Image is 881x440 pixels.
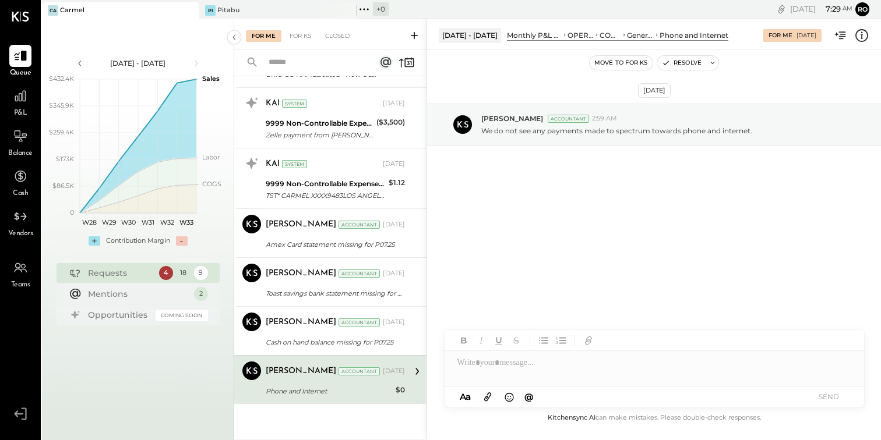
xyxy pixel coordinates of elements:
div: [DATE] [383,159,405,169]
div: Contribution Margin [106,236,170,246]
span: P&L [14,108,27,119]
button: Add URL [581,333,596,348]
div: + [89,236,100,246]
div: - [176,236,188,246]
div: 9999 Non-Controllable Expenses:Other Income and Expenses:To Be Classified [266,118,373,129]
div: [DATE] [383,220,405,229]
text: Sales [202,74,220,83]
div: Pi [205,5,216,16]
div: [PERSON_NAME] [266,219,336,230]
div: [DATE] [383,318,405,327]
div: Toast savings bank statement missing for P07.25 [266,288,401,299]
div: OPERATING EXPENSES (EBITDA) [568,30,594,40]
text: W28 [82,218,97,226]
div: Carmel [60,6,84,15]
button: Resolve [657,56,706,70]
span: Queue [10,68,31,79]
text: COGS [202,180,221,188]
text: $345.9K [49,101,74,109]
button: Bold [456,333,471,348]
div: Accountant [339,221,380,229]
div: $1.12 [389,177,405,189]
div: 9 [194,266,208,280]
span: 7 : 29 [817,3,841,15]
div: CONTROLLABLE EXPENSES [600,30,621,40]
a: Queue [1,45,40,79]
text: 0 [70,208,74,217]
div: copy link [776,3,787,15]
text: Labor [202,153,220,161]
div: + 0 [373,2,389,16]
div: [DATE] [383,367,405,376]
div: Amex Card statement missing for P07.25 [266,239,401,250]
div: For Me [246,30,281,42]
span: 2:59 AM [592,114,617,123]
div: Phone and Internet [660,30,728,40]
a: P&L [1,85,40,119]
div: Requests [88,267,153,279]
text: W30 [121,218,135,226]
text: $86.5K [52,182,74,190]
span: [PERSON_NAME] [481,113,543,123]
div: Accountant [548,115,589,123]
div: $0 [396,384,405,396]
span: @ [524,391,534,402]
text: $432.4K [49,74,74,83]
div: System [282,100,307,108]
a: Balance [1,125,40,159]
p: We do not see any payments made to spectrum towards phone and internet. [481,126,752,136]
button: Ordered List [554,333,569,348]
div: [DATE] - [DATE] [439,28,501,42]
div: [DATE] [383,99,405,108]
a: Vendors [1,205,40,239]
div: Opportunities [88,309,150,321]
div: [DATE] - [DATE] [89,58,188,68]
div: [DATE] [638,83,671,98]
span: Balance [8,148,33,159]
text: W29 [101,218,116,226]
text: $173K [56,155,74,163]
div: Mentions [88,288,188,300]
div: [PERSON_NAME] [266,366,336,377]
span: Teams [11,280,30,290]
text: W32 [160,218,174,226]
div: [DATE] [790,3,852,15]
div: [DATE] [383,269,405,278]
span: Vendors [8,229,33,239]
text: W31 [141,218,154,226]
button: Move to for ks [590,56,653,70]
div: Pitabu [217,6,239,15]
div: KAI [266,158,280,170]
div: Accountant [339,367,380,375]
div: [PERSON_NAME] [266,268,336,279]
div: [PERSON_NAME] [266,317,336,328]
div: Phone and Internet [266,385,392,397]
div: ($3,500) [376,116,405,128]
div: 18 [177,266,191,280]
div: For Me [769,31,792,40]
div: Cash on hand balance missing for P07.25 [266,336,401,348]
a: Teams [1,257,40,290]
div: 2 [194,287,208,301]
button: @ [521,389,537,404]
div: TST* CARMEL XXXX9483LOS ANGELES [GEOGRAPHIC_DATA] XXXX1009 [266,190,385,201]
div: Zelle payment from [PERSON_NAME] [PERSON_NAME] XXXXXXX1799 [266,129,373,141]
div: Monthly P&L Comparison [507,30,562,40]
button: Unordered List [536,333,551,348]
button: SEND [806,389,852,404]
div: 4 [159,266,173,280]
text: $259.4K [49,128,74,136]
div: Coming Soon [156,310,208,321]
div: Ca [48,5,58,16]
span: Cash [13,189,28,199]
button: Italic [474,333,489,348]
div: KAI [266,98,280,109]
div: [DATE] [797,31,816,40]
div: 9999 Non-Controllable Expenses:Other Income and Expenses:To Be Classified [266,178,385,190]
button: Aa [456,391,475,403]
div: For KS [284,30,317,42]
button: Strikethrough [509,333,524,348]
span: a [466,391,471,402]
span: am [843,5,852,13]
a: Cash [1,165,40,199]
